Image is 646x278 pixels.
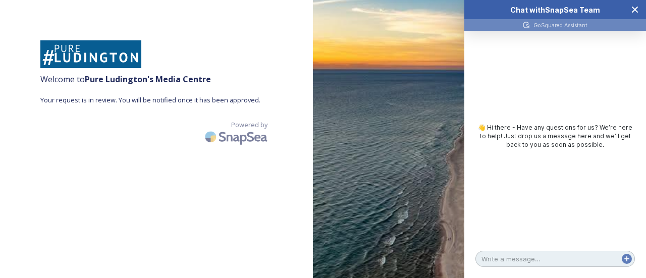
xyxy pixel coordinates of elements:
span: Powered by [231,120,267,130]
div: Chat with SnapSea Team [482,5,628,15]
strong: Pure Ludington 's Media Centre [85,74,211,85]
a: GoSquared Assistant [464,19,646,31]
img: Screenshot%202025-03-24%20at%2010.26.14.png [40,40,141,68]
span: Your request is in review. You will be notified once it has been approved. [40,95,273,105]
img: SnapSea Logo [202,125,273,149]
span: Welcome to [40,73,273,85]
div: 👋 Hi there - Have any questions for us? We’re here to help! Just drop us a message here and we’ll... [474,124,636,149]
